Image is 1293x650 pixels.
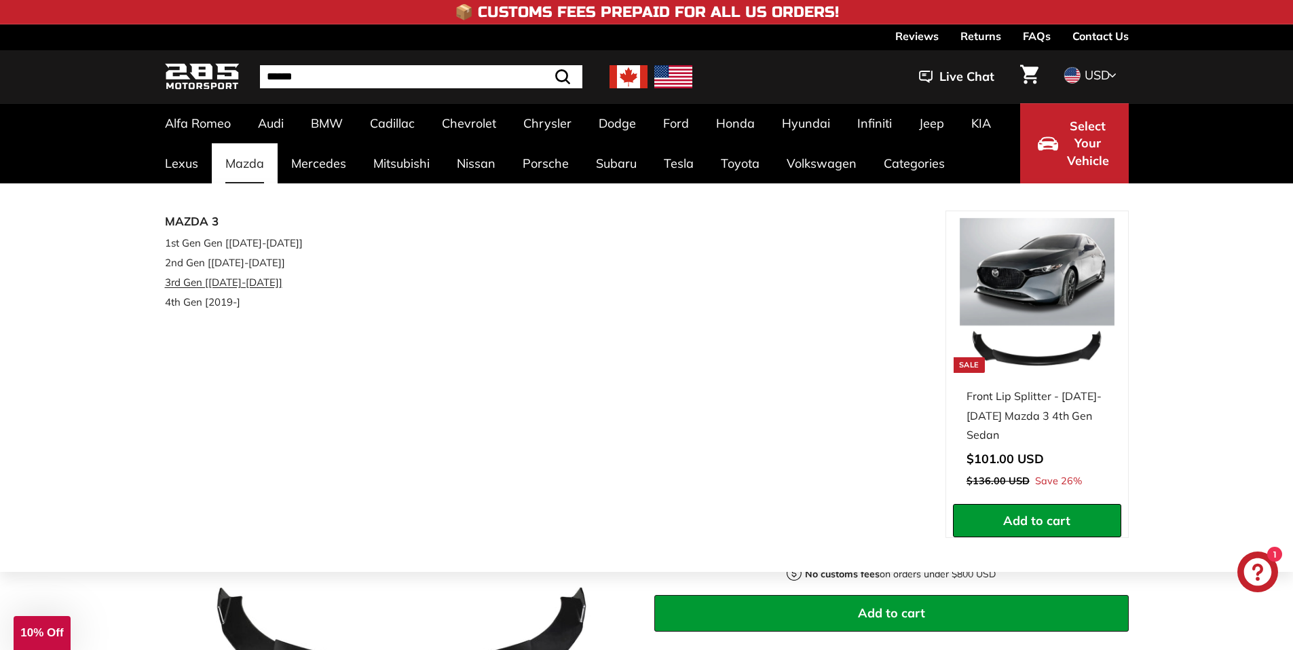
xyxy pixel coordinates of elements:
a: Volkswagen [773,143,870,183]
a: Reviews [895,24,939,48]
span: Save 26% [1035,473,1082,490]
a: Mercedes [278,143,360,183]
a: Porsche [509,143,582,183]
a: Cadillac [356,103,428,143]
p: on orders under $800 USD [805,567,996,581]
a: Ford [650,103,702,143]
a: Sale Front Lip Splitter - [DATE]-[DATE] Mazda 3 4th Gen Sedan Save 26% [953,211,1121,504]
a: Tesla [650,143,707,183]
span: Live Chat [939,68,994,86]
a: FAQs [1023,24,1051,48]
div: 10% Off [14,616,71,650]
a: Infiniti [844,103,905,143]
a: Chevrolet [428,103,510,143]
span: Add to cart [858,605,925,621]
a: Subaru [582,143,650,183]
a: Honda [702,103,768,143]
span: USD [1085,67,1110,83]
button: Add to cart [953,504,1121,538]
a: Lexus [151,143,212,183]
input: Search [260,65,582,88]
a: BMW [297,103,356,143]
span: Select Your Vehicle [1065,118,1111,170]
a: Returns [960,24,1001,48]
strong: No customs fees [805,568,880,580]
a: Jeep [905,103,958,143]
a: Contact Us [1072,24,1129,48]
a: Mazda [212,143,278,183]
a: Nissan [443,143,509,183]
inbox-online-store-chat: Shopify online store chat [1233,552,1282,596]
a: Categories [870,143,958,183]
div: Sale [954,357,985,373]
img: Logo_285_Motorsport_areodynamics_components [165,61,240,93]
a: Cart [1012,54,1047,100]
a: 3rd Gen [[DATE]-[DATE]] [165,272,325,292]
span: $136.00 USD [967,475,1030,487]
a: Alfa Romeo [151,103,244,143]
div: Front Lip Splitter - [DATE]-[DATE] Mazda 3 4th Gen Sedan [967,386,1108,445]
button: Select Your Vehicle [1020,103,1129,183]
a: Dodge [585,103,650,143]
a: KIA [958,103,1005,143]
button: Add to cart [654,595,1129,632]
h4: 📦 Customs Fees Prepaid for All US Orders! [455,4,839,20]
button: Live Chat [901,60,1012,94]
a: 1st Gen Gen [[DATE]-[DATE]] [165,233,325,253]
a: Chrysler [510,103,585,143]
span: 10% Off [20,626,63,639]
a: 4th Gen [2019-] [165,292,325,312]
a: Audi [244,103,297,143]
a: 2nd Gen [[DATE]-[DATE]] [165,253,325,272]
a: Mitsubishi [360,143,443,183]
a: MAZDA 3 [165,211,325,233]
span: Add to cart [1003,513,1070,528]
a: Hyundai [768,103,844,143]
span: $101.00 USD [967,451,1044,467]
a: Toyota [707,143,773,183]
